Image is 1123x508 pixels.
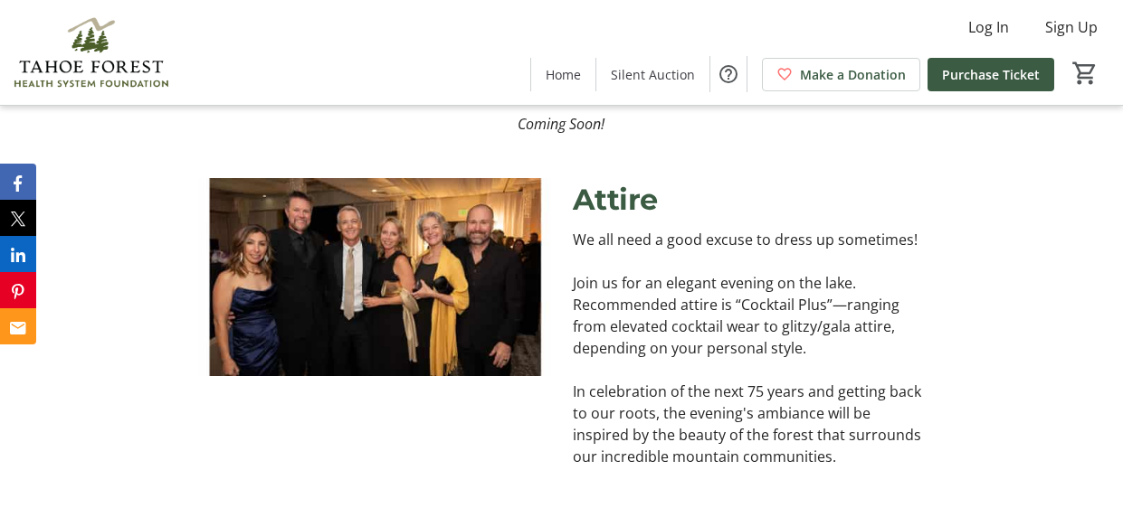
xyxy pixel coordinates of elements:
a: Silent Auction [596,58,709,91]
p: Attire [573,178,926,221]
img: undefined [198,178,551,376]
span: Log In [968,16,1009,38]
span: Sign Up [1045,16,1098,38]
p: We all need a good excuse to dress up sometimes! [573,229,926,250]
a: Make a Donation [762,58,920,91]
button: Help [710,56,747,92]
img: Tahoe Forest Health System Foundation's Logo [11,7,172,98]
a: Home [531,58,595,91]
em: Coming Soon! [518,114,604,134]
span: Silent Auction [611,65,695,84]
button: Sign Up [1031,13,1112,42]
span: Make a Donation [800,65,906,84]
p: Join us for an elegant evening on the lake. Recommended attire is “Cocktail Plus”—ranging from el... [573,272,926,359]
a: Purchase Ticket [928,58,1054,91]
button: Log In [954,13,1023,42]
p: In celebration of the next 75 years and getting back to our roots, the evening's ambiance will be... [573,381,926,467]
button: Cart [1069,57,1101,89]
span: Purchase Ticket [942,65,1040,84]
span: Home [546,65,581,84]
